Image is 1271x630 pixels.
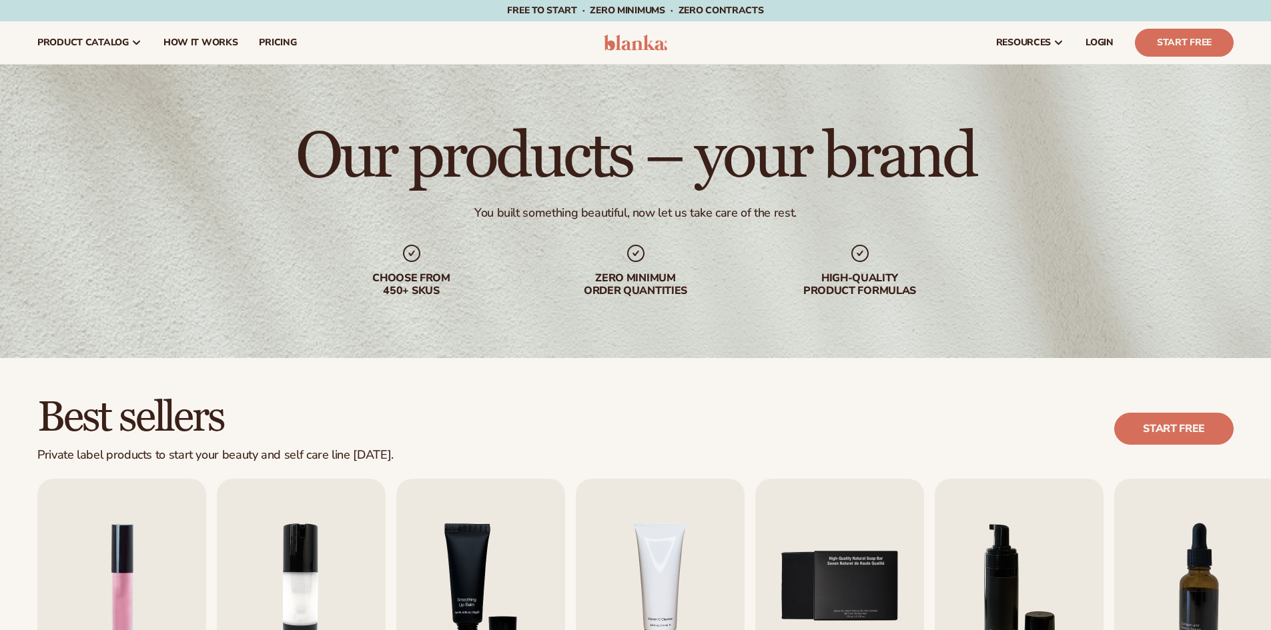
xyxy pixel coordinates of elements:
[163,37,238,48] span: How It Works
[37,37,129,48] span: product catalog
[37,395,394,440] h2: Best sellers
[153,21,249,64] a: How It Works
[1114,413,1234,445] a: Start free
[259,37,296,48] span: pricing
[326,272,497,297] div: Choose from 450+ Skus
[985,21,1075,64] a: resources
[1135,29,1234,57] a: Start Free
[296,125,975,189] h1: Our products – your brand
[37,448,394,463] div: Private label products to start your beauty and self care line [DATE].
[248,21,307,64] a: pricing
[996,37,1051,48] span: resources
[775,272,945,297] div: High-quality product formulas
[1075,21,1124,64] a: LOGIN
[27,21,153,64] a: product catalog
[1086,37,1114,48] span: LOGIN
[474,205,797,221] div: You built something beautiful, now let us take care of the rest.
[550,272,721,297] div: Zero minimum order quantities
[507,4,763,17] span: Free to start · ZERO minimums · ZERO contracts
[604,35,667,51] img: logo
